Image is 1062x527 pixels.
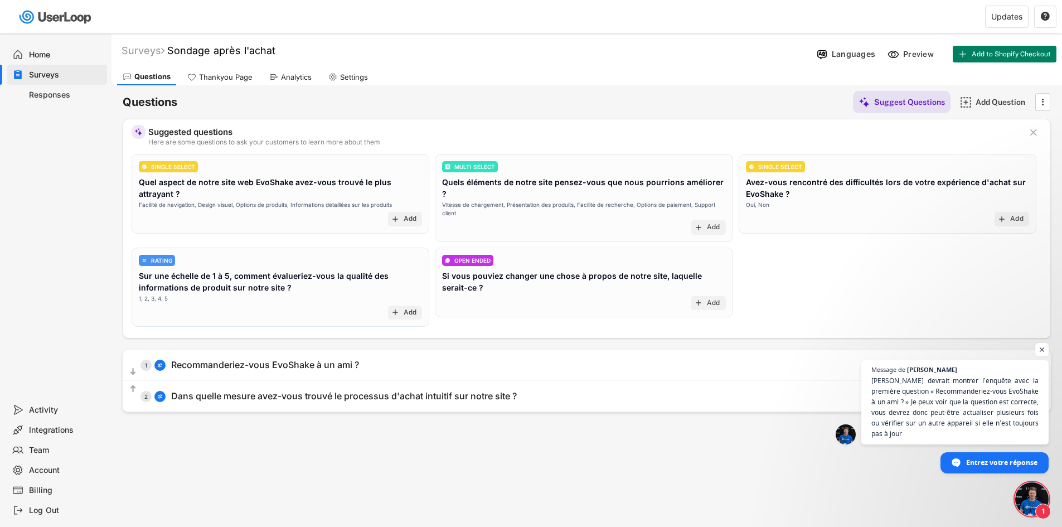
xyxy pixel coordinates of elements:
[171,359,359,371] div: Recommanderiez-vous EvoShake à un ami ?
[694,223,703,232] button: add
[707,223,720,232] div: Add
[151,258,172,263] div: RATING
[1035,504,1051,519] span: 1
[140,362,152,368] div: 1
[130,384,136,394] text: 
[454,258,491,263] div: OPEN ENDED
[157,362,163,369] img: AdjustIcon.svg
[694,298,703,307] button: add
[746,176,1029,200] div: Avez-vous rencontré des difficultés lors de votre expérience d'achat sur EvoShake ?
[1030,127,1037,138] text: 
[859,96,870,108] img: MagicMajor%20%28Purple%29.svg
[340,72,368,82] div: Settings
[953,46,1056,62] button: Add to Shopify Checkout
[148,128,1020,136] div: Suggested questions
[167,45,275,56] font: Sondage après l'achat
[122,44,164,57] div: Surveys
[391,308,400,317] button: add
[134,128,143,136] img: MagicMajor%20%28Purple%29.svg
[29,50,103,60] div: Home
[749,164,754,170] img: CircleTickMinorWhite.svg
[1037,94,1048,110] button: 
[29,90,103,100] div: Responses
[871,375,1039,439] span: [PERSON_NAME] devrait montrer l’enquête avec la première question « Recommanderiez-vous EvoShake ...
[171,390,517,402] div: Dans quelle mesure avez-vous trouvé le processus d'achat intuitif sur notre site ?
[442,270,725,293] div: Si vous pouviez changer une chose à propos de notre site, laquelle serait-ce ?
[157,393,163,400] img: AdjustIcon.svg
[391,215,400,224] button: add
[29,70,103,80] div: Surveys
[123,95,177,110] h6: Questions
[139,270,422,293] div: Sur une échelle de 1 à 5, comment évalueriez-vous la qualité des informations de produit sur notr...
[871,366,905,373] span: Message de
[148,139,1020,146] div: Here are some questions to ask your customers to learn more about them
[140,394,152,399] div: 2
[997,215,1006,224] button: add
[29,485,103,496] div: Billing
[1042,96,1044,108] text: 
[29,505,103,516] div: Log Out
[142,164,147,170] img: CircleTickMinorWhite.svg
[991,13,1022,21] div: Updates
[1040,12,1050,22] button: 
[142,258,147,263] img: AdjustIcon.svg
[128,384,138,395] button: 
[454,164,495,170] div: MULTI SELECT
[874,97,945,107] div: Suggest Questions
[404,308,417,317] div: Add
[907,366,957,373] span: [PERSON_NAME]
[445,164,450,170] img: ListMajor.svg
[903,49,937,59] div: Preview
[17,6,95,28] img: userloop-logo-01.svg
[1029,360,1040,371] button: 
[29,405,103,415] div: Activity
[199,72,253,82] div: Thankyou Page
[746,201,769,209] div: Oui, Non
[1010,215,1024,224] div: Add
[976,97,1031,107] div: Add Question
[445,258,450,263] img: ConversationMinor.svg
[29,465,103,476] div: Account
[972,51,1051,57] span: Add to Shopify Checkout
[134,72,171,81] div: Questions
[139,201,392,209] div: Facilité de navigation, Design visuel, Options de produits, Informations détaillées sur les produits
[1028,127,1039,138] button: 
[151,164,195,170] div: SINGLE SELECT
[758,164,802,170] div: SINGLE SELECT
[707,299,720,308] div: Add
[29,445,103,456] div: Team
[442,201,725,217] div: Vitesse de chargement, Présentation des produits, Facilité de recherche, Options de paiement, Sup...
[139,176,422,200] div: Quel aspect de notre site web EvoShake avez-vous trouvé le plus attrayant ?
[442,176,725,200] div: Quels éléments de notre site pensez-vous que nous pourrions améliorer ?
[832,49,875,59] div: Languages
[1031,359,1037,371] text: 
[404,215,417,224] div: Add
[816,49,828,60] img: Language%20Icon.svg
[130,367,136,376] text: 
[1041,11,1050,21] text: 
[960,96,972,108] img: AddMajor.svg
[128,366,138,378] button: 
[29,425,103,436] div: Integrations
[281,72,312,82] div: Analytics
[966,453,1037,472] span: Entrez votre réponse
[139,294,168,303] div: 1, 2, 3, 4, 5
[1015,482,1049,516] div: Ouvrir le chat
